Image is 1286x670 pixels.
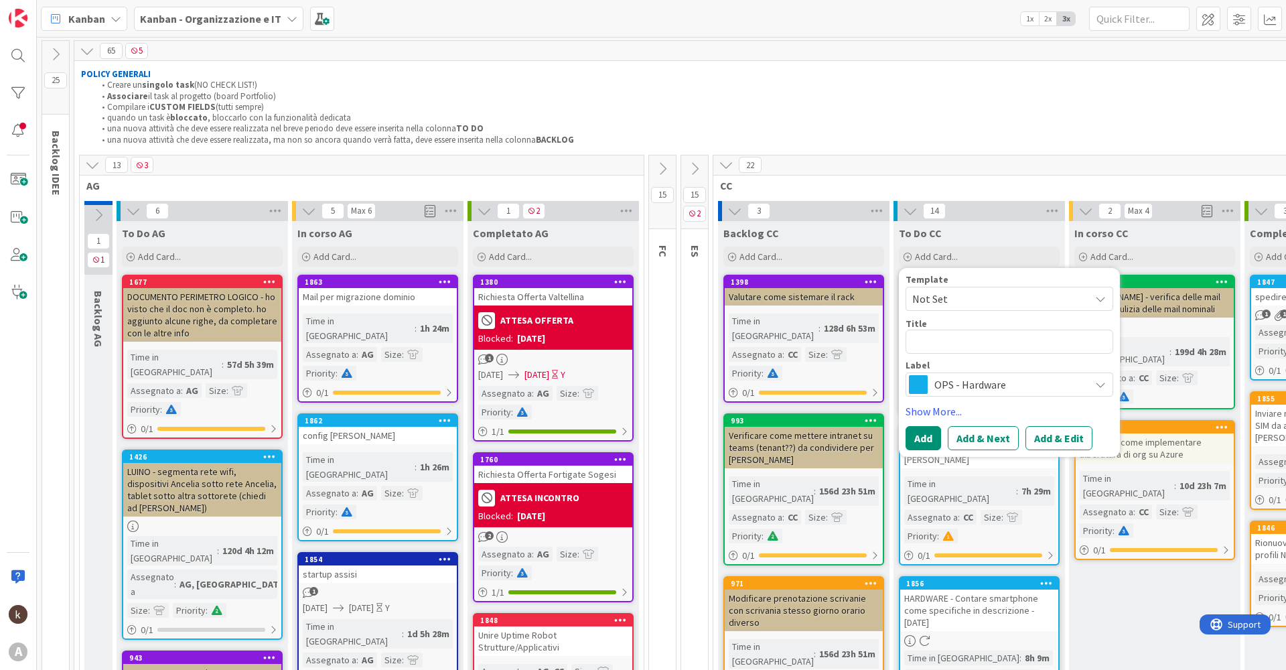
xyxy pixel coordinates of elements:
[904,529,937,543] div: Priority
[1080,337,1169,366] div: Time in [GEOGRAPHIC_DATA]
[511,565,513,580] span: :
[417,460,453,474] div: 1h 26m
[299,553,457,565] div: 1854
[356,347,358,362] span: :
[141,623,153,637] span: 0 / 1
[1169,344,1171,359] span: :
[1135,371,1152,385] div: CC
[561,368,565,382] div: Y
[381,486,402,500] div: Size
[356,653,358,667] span: :
[222,357,224,372] span: :
[1080,523,1113,538] div: Priority
[123,463,281,517] div: LUINO - segmenta rete wifi, dispositivi Ancelia sotto rete Ancelia, tablet sotto altra sottorete ...
[478,565,511,580] div: Priority
[805,510,826,525] div: Size
[478,332,513,346] div: Blocked:
[818,321,820,336] span: :
[729,476,814,506] div: Time in [GEOGRAPHIC_DATA]
[474,614,632,656] div: 1848Unire Uptime Robot Strutture/Applicativi
[474,466,632,483] div: Richiesta Offerta Fortigate Sogesi
[826,347,828,362] span: :
[532,386,534,401] span: :
[478,509,513,523] div: Blocked:
[1171,344,1230,359] div: 199d 4h 28m
[934,375,1083,394] span: OPS - Hardware
[127,383,181,398] div: Assegnato a
[1076,288,1234,318] div: [DOMAIN_NAME] - verifica delle mail per fare pulizia delle mail nominali
[305,416,457,425] div: 1862
[480,616,632,625] div: 1848
[174,577,176,592] span: :
[656,245,670,257] span: FC
[305,277,457,287] div: 1863
[478,405,511,419] div: Priority
[1082,277,1234,287] div: 704
[1025,426,1092,450] button: Add & Edit
[826,510,828,525] span: :
[915,251,958,263] span: Add Card...
[816,484,879,498] div: 156d 23h 51m
[731,277,883,287] div: 1398
[123,451,281,463] div: 1426
[729,639,814,669] div: Time in [GEOGRAPHIC_DATA]
[762,529,764,543] span: :
[904,510,958,525] div: Assegnato a
[92,291,105,347] span: Backlog AG
[299,288,457,306] div: Mail per migrazione dominio
[1021,651,1053,665] div: 8h 9m
[170,112,208,123] strong: bloccato
[899,226,942,240] span: To Do CC
[183,383,202,398] div: AG
[303,452,415,482] div: Time in [GEOGRAPHIC_DATA]
[1080,505,1133,519] div: Assegnato a
[948,426,1019,450] button: Add & Next
[820,321,879,336] div: 128d 6h 53m
[725,578,883,590] div: 971
[160,402,162,417] span: :
[351,208,372,214] div: Max 6
[725,415,883,427] div: 993
[474,614,632,626] div: 1848
[309,587,318,596] span: 1
[489,251,532,263] span: Add Card...
[731,416,883,425] div: 993
[141,422,153,436] span: 0 / 1
[1076,421,1234,463] div: 1722Verificare come implementare alberatura di org su Azure
[305,555,457,564] div: 1854
[725,288,883,306] div: Valutare come sistemare il rack
[1262,310,1271,318] span: 1
[517,332,545,346] div: [DATE]
[1269,493,1281,507] span: 0 / 1
[123,622,281,639] div: 0/1
[577,547,579,561] span: :
[1093,543,1106,557] span: 0 / 1
[181,383,183,398] span: :
[206,383,226,398] div: Size
[313,251,356,263] span: Add Card...
[904,476,1016,506] div: Time in [GEOGRAPHIC_DATA]
[1080,471,1174,500] div: Time in [GEOGRAPHIC_DATA]
[1076,542,1234,559] div: 0/1
[474,276,632,306] div: 1380Richiesta Offerta Valtellina
[536,134,574,145] strong: BACKLOG
[782,347,784,362] span: :
[299,276,457,288] div: 1863
[140,12,281,25] b: Kanban - Organizzazione e IT
[299,415,457,427] div: 1862
[9,9,27,27] img: Visit kanbanzone.com
[532,547,534,561] span: :
[723,226,779,240] span: Backlog CC
[1039,12,1057,25] span: 2x
[87,233,110,249] span: 1
[131,157,153,173] span: 3
[912,290,1080,308] span: Not Set
[816,647,879,661] div: 156d 23h 51m
[105,157,128,173] span: 13
[299,385,457,401] div: 0/1
[725,276,883,288] div: 1398
[805,347,826,362] div: Size
[402,486,404,500] span: :
[146,203,169,219] span: 6
[44,72,67,88] span: 25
